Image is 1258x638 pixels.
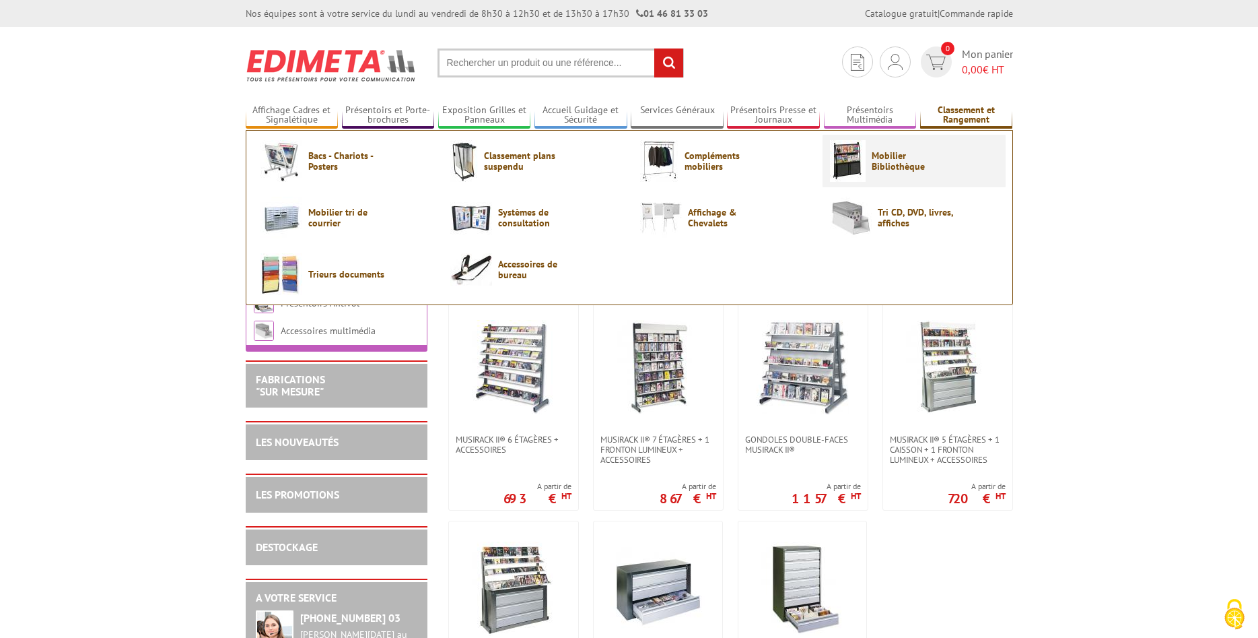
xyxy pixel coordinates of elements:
img: Compléments mobiliers [640,140,678,182]
span: Musirack II® 5 étagères + 1 caisson + 1 fronton lumineux + accessoires [890,435,1006,465]
a: Classement plans suspendu [450,140,619,182]
span: Systèmes de consultation [498,207,579,228]
strong: [PHONE_NUMBER] 03 [300,611,400,625]
sup: HT [995,490,1006,502]
a: Trieurs documents [260,253,429,295]
a: Mobilier tri de courrier [260,197,429,238]
input: Rechercher un produit ou une référence... [438,49,684,77]
img: Trieurs documents [260,253,302,295]
span: Accessoires de bureau [498,259,579,280]
span: Mon panier [962,46,1013,77]
span: Classement plans suspendu [484,150,565,172]
a: Présentoirs et Porte-brochures [342,104,435,127]
img: devis rapide [851,54,864,71]
a: Présentoirs Presse et Journaux [727,104,820,127]
a: Commande rapide [940,7,1013,20]
a: Systèmes de consultation [450,197,619,238]
span: Tri CD, DVD, livres, affiches [878,207,958,228]
a: Musirack II® 7 étagères + 1 fronton lumineux + accessoires [594,435,723,465]
a: devis rapide 0 Mon panier 0,00€ HT [917,46,1013,77]
p: 693 € [503,495,571,503]
span: A partir de [660,481,716,492]
span: Compléments mobiliers [685,150,765,172]
div: Nos équipes sont à votre service du lundi au vendredi de 8h30 à 12h30 et de 13h30 à 17h30 [246,7,708,20]
span: Gondoles double-faces Musirack II® [745,435,861,455]
a: Affichage & Chevalets [640,197,808,238]
p: 720 € [948,495,1006,503]
a: LES NOUVEAUTÉS [256,435,339,449]
img: Musirack II® 6 étagères + accessoires [466,320,561,414]
span: A partir de [792,481,861,492]
span: Mobilier Bibliothèque [872,150,952,172]
img: Accessoires multimédia [254,321,274,341]
span: 0,00 [962,63,983,76]
a: LES PROMOTIONS [256,488,339,501]
span: 0 [941,42,954,55]
img: Classement plans suspendu [450,140,478,182]
a: Musirack II® 5 étagères + 1 caisson + 1 fronton lumineux + accessoires [883,435,1012,465]
span: A partir de [948,481,1006,492]
img: Musirack II® 5 étagères + 1 caisson + 1 fronton lumineux + accessoires [901,320,995,414]
a: Affichage Cadres et Signalétique [246,104,339,127]
span: Bacs - Chariots - Posters [308,150,389,172]
img: Affichage & Chevalets [640,197,682,238]
input: rechercher [654,49,683,77]
a: Accueil Guidage et Sécurité [534,104,627,127]
sup: HT [561,490,571,502]
a: Exposition Grilles et Panneaux [438,104,531,127]
span: Musirack II® 7 étagères + 1 fronton lumineux + accessoires [600,435,716,465]
a: FABRICATIONS"Sur Mesure" [256,373,325,398]
sup: HT [706,490,716,502]
img: devis rapide [926,55,946,70]
a: Gondoles double-faces Musirack II® [738,435,868,455]
img: Mobilier Bibliothèque [830,140,866,182]
sup: HT [851,490,861,502]
h2: A votre service [256,592,417,604]
img: Bacs - Chariots - Posters [260,140,302,182]
img: Cookies (fenêtre modale) [1218,598,1251,631]
p: 1157 € [792,495,861,503]
img: Systèmes de consultation [450,197,492,238]
a: Accessoires de bureau [450,253,619,286]
img: Meuble multimédia 3 tiroirs [610,542,705,636]
a: Musirack II® 6 étagères + accessoires [449,435,578,455]
a: Classement et Rangement [920,104,1013,127]
a: Compléments mobiliers [640,140,808,182]
img: Musirack II® 4 étagères + 1 caisson de 3 tiroirs + accessoires [466,542,561,636]
img: Meuble multimédia 7 tiroirs [755,542,849,636]
button: Cookies (fenêtre modale) [1211,592,1258,638]
img: Edimeta [246,40,417,90]
span: A partir de [503,481,571,492]
a: Bacs - Chariots - Posters [260,140,429,182]
span: Musirack II® 6 étagères + accessoires [456,435,571,455]
a: Accessoires multimédia [281,325,376,337]
a: Présentoirs Multimédia [824,104,917,127]
div: | [865,7,1013,20]
img: Gondoles double-faces Musirack II® [757,320,849,414]
a: DESTOCKAGE [256,540,318,554]
a: Services Généraux [631,104,724,127]
img: devis rapide [888,54,903,70]
span: Mobilier tri de courrier [308,207,389,228]
strong: 01 46 81 33 03 [636,7,708,20]
span: € HT [962,62,1013,77]
span: Affichage & Chevalets [688,207,769,228]
img: Musirack II® 7 étagères + 1 fronton lumineux + accessoires [611,320,705,414]
img: Tri CD, DVD, livres, affiches [830,197,872,238]
a: Tri CD, DVD, livres, affiches [830,197,998,238]
img: Accessoires de bureau [450,253,492,286]
a: Catalogue gratuit [865,7,938,20]
a: Mobilier Bibliothèque [830,140,998,182]
span: Trieurs documents [308,269,389,280]
img: Mobilier tri de courrier [260,197,302,238]
p: 867 € [660,495,716,503]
